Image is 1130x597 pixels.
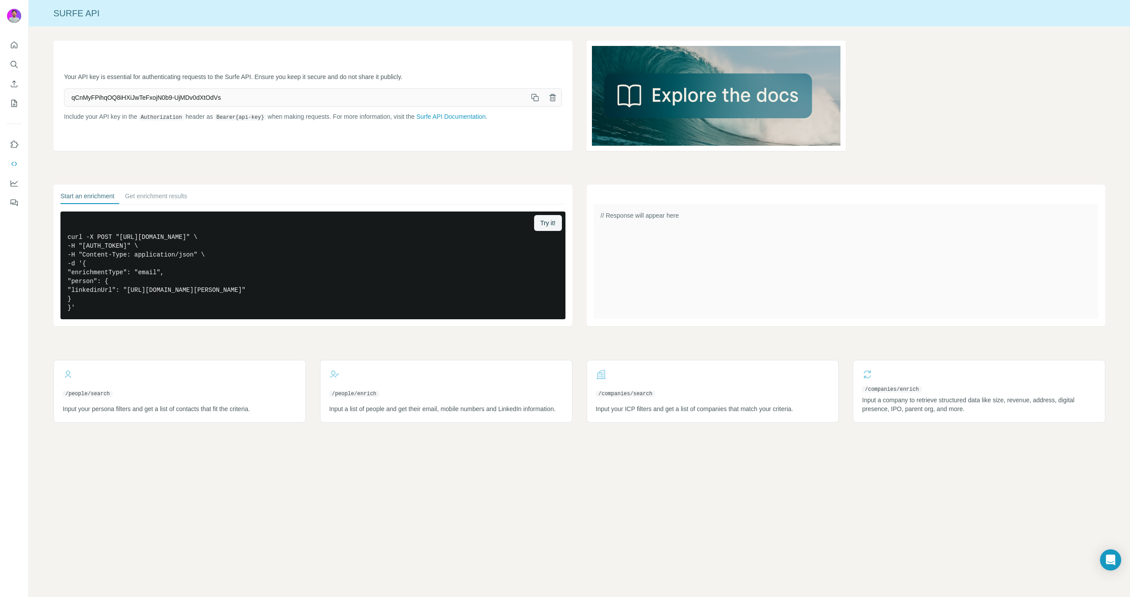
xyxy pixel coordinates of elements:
[60,212,565,319] pre: curl -X POST "[URL][DOMAIN_NAME]" \ -H "[AUTH_TOKEN]" \ -H "Content-Type: application/json" \ -d ...
[7,136,21,152] button: Use Surfe on LinkedIn
[64,51,562,65] h1: API Key
[7,37,21,53] button: Quick start
[7,175,21,191] button: Dashboard
[215,114,266,121] code: Bearer {api-key}
[7,9,21,23] img: Avatar
[7,156,21,172] button: Use Surfe API
[416,113,486,120] a: Surfe API Documentation
[77,369,136,380] h3: Search for people
[596,404,830,413] p: Input your ICP filters and get a list of companies that match your criteria.
[343,369,390,380] h3: Enrich people
[64,90,526,106] span: qCnMyFPihqOQ8iHXiJwTeFxojN0b9-UjMDv0dXtOdVs
[329,404,563,413] p: Input a list of people and get their email, mobile numbers and LinkedIn information.
[601,212,679,219] span: // Response will appear here
[534,215,561,231] button: Try it!
[853,360,1105,423] a: Enrich companies/companies/enrichInput a company to retrieve structured data like size, revenue, ...
[540,219,555,227] span: Try it!
[64,112,562,121] p: Include your API key in the header as when making requests. For more information, visit the .
[125,192,187,204] button: Get enrichment results
[862,396,1096,413] p: Input a company to retrieve structured data like size, revenue, address, digital presence, IPO, p...
[1100,549,1121,571] div: Open Intercom Messenger
[594,192,1099,200] h3: Response
[876,369,937,380] h3: Enrich companies
[7,57,21,72] button: Search
[7,95,21,111] button: My lists
[63,404,297,413] p: Input your persona filters and get a list of contacts that fit the criteria.
[862,386,921,393] code: /companies/enrich
[320,360,573,423] a: Enrich people/people/enrichInput a list of people and get their email, mobile numbers and LinkedI...
[610,369,684,380] h3: Search for companies
[64,72,562,81] p: Your API key is essential for authenticating requests to the Surfe API. Ensure you keep it secure...
[53,360,306,423] a: Search for people/people/searchInput your persona filters and get a list of contacts that fit the...
[7,76,21,92] button: Enrich CSV
[60,192,114,204] button: Start an enrichment
[63,391,113,397] code: /people/search
[596,391,655,397] code: /companies/search
[29,7,1130,19] div: Surfe API
[53,165,1105,178] h2: 🧪 Example: Enrich a contact
[587,360,839,423] a: Search for companies/companies/searchInput your ICP filters and get a list of companies that matc...
[7,195,21,211] button: Feedback
[329,391,379,397] code: /people/enrich
[139,114,184,121] code: Authorization
[53,340,1105,353] h2: 🧭 Explore the API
